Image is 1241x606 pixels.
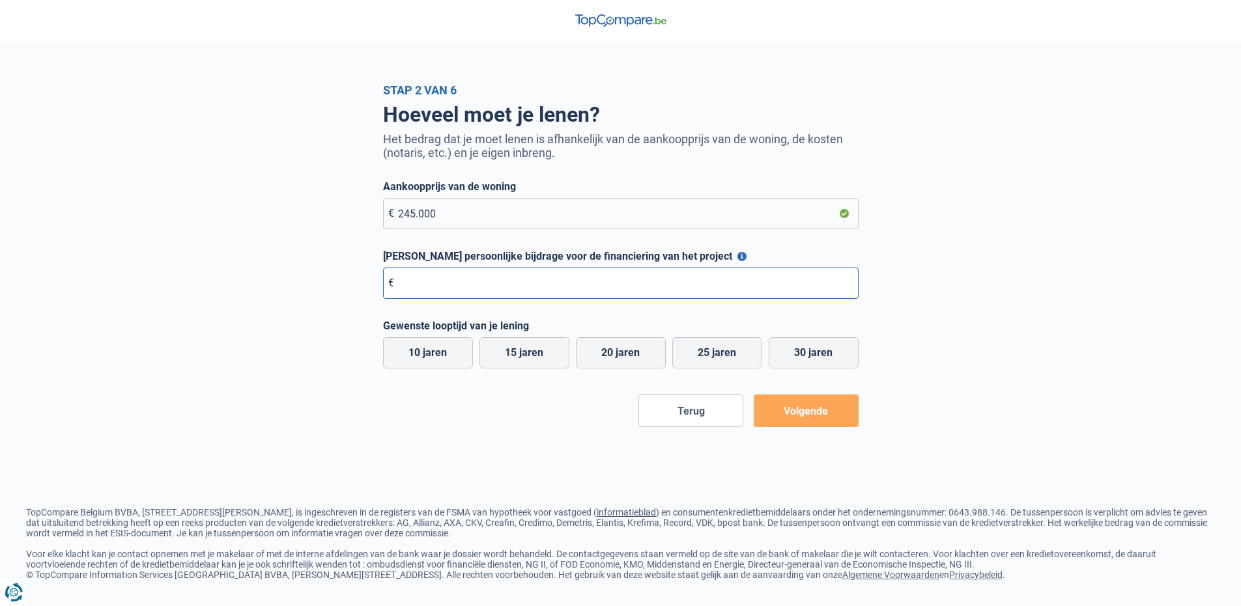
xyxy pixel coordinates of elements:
[769,337,859,368] label: 30 jaren
[949,570,1003,580] a: Privacybeleid
[383,337,473,368] label: 10 jaren
[597,507,656,517] a: informatieblad
[575,14,666,27] img: TopCompare Logo
[638,394,743,427] button: Terug
[383,102,859,127] h1: Hoeveel moet je lenen?
[383,180,859,193] label: Aankoopprijs van de woning
[737,252,747,261] button: [PERSON_NAME] persoonlijke bijdrage voor de financiering van het project
[842,570,939,580] a: Algemene Voorwaarden
[383,132,859,159] p: Het bedrag dat je moet lenen is afhankelijk van de aankoopprijs van de woning, de kosten (notaris...
[672,337,762,368] label: 25 jaren
[383,320,859,332] label: Gewenste looptijd van je lening
[576,337,666,368] label: 20 jaren
[388,207,394,219] span: €
[479,337,569,368] label: 15 jaren
[383,83,859,97] div: Stap 2 van 6
[388,277,394,289] span: €
[383,250,859,262] label: [PERSON_NAME] persoonlijke bijdrage voor de financiering van het project
[754,394,859,427] button: Volgende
